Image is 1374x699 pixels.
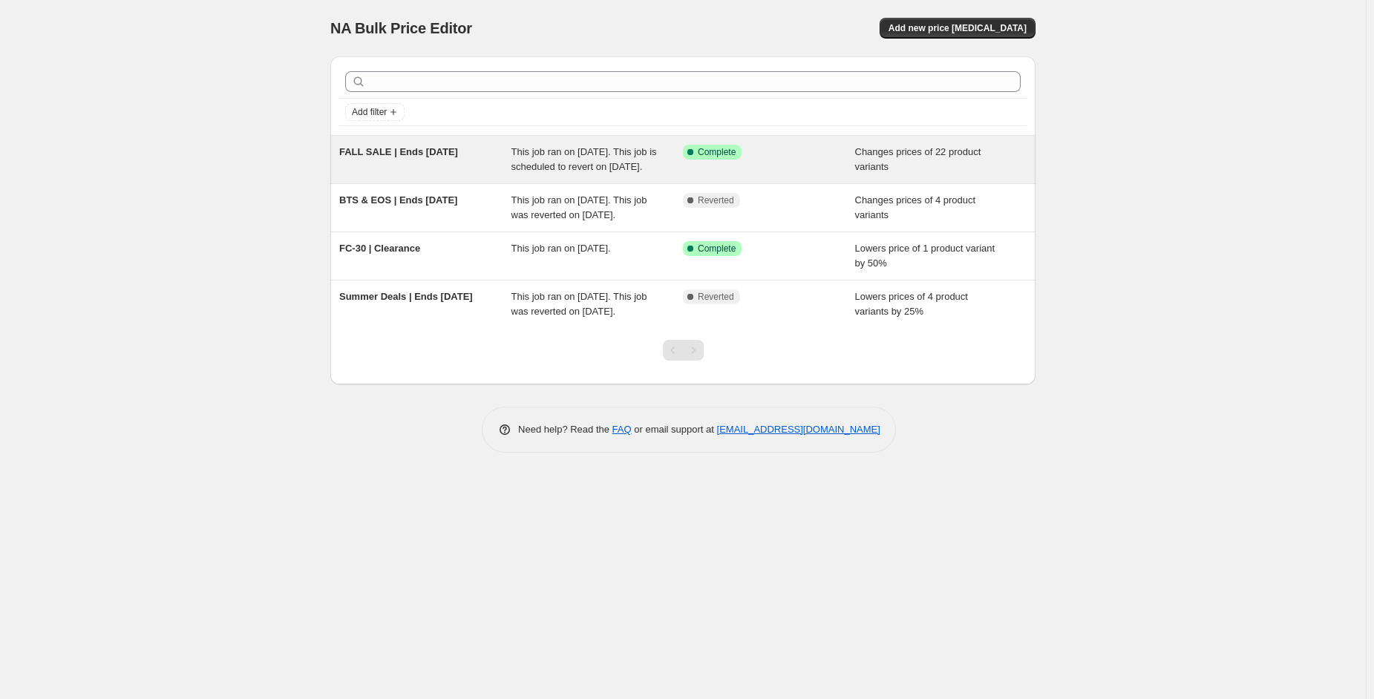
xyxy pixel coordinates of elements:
span: Lowers prices of 4 product variants by 25% [855,291,968,317]
span: This job ran on [DATE]. This job was reverted on [DATE]. [511,291,647,317]
button: Add filter [345,103,405,121]
span: NA Bulk Price Editor [330,20,472,36]
span: Complete [698,146,736,158]
nav: Pagination [663,340,704,361]
span: FALL SALE | Ends [DATE] [339,146,458,157]
span: Complete [698,243,736,255]
button: Add new price [MEDICAL_DATA] [880,18,1036,39]
span: Need help? Read the [518,424,612,435]
span: Reverted [698,291,734,303]
span: FC-30 | Clearance [339,243,420,254]
span: or email support at [632,424,717,435]
span: Changes prices of 22 product variants [855,146,981,172]
span: BTS & EOS | Ends [DATE] [339,194,457,206]
span: Add new price [MEDICAL_DATA] [889,22,1027,34]
span: This job ran on [DATE]. [511,243,611,254]
span: This job ran on [DATE]. This job is scheduled to revert on [DATE]. [511,146,657,172]
span: Lowers price of 1 product variant by 50% [855,243,995,269]
span: Changes prices of 4 product variants [855,194,976,220]
span: Add filter [352,106,387,118]
span: This job ran on [DATE]. This job was reverted on [DATE]. [511,194,647,220]
span: Summer Deals | Ends [DATE] [339,291,473,302]
a: FAQ [612,424,632,435]
span: Reverted [698,194,734,206]
a: [EMAIL_ADDRESS][DOMAIN_NAME] [717,424,880,435]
